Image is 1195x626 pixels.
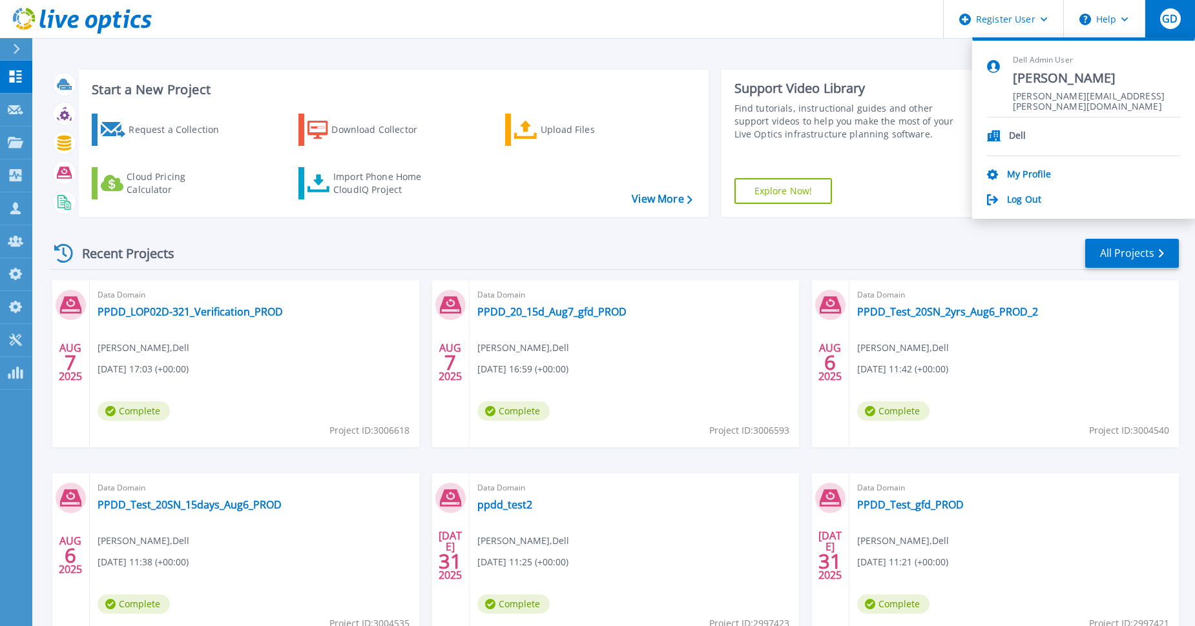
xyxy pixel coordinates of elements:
[1013,55,1180,66] span: Dell Admin User
[477,498,532,511] a: ppdd_test2
[50,237,192,269] div: Recent Projects
[734,102,967,141] div: Find tutorials, instructional guides and other support videos to help you make the most of your L...
[1007,169,1051,181] a: My Profile
[857,481,1171,495] span: Data Domain
[1085,239,1179,268] a: All Projects
[129,117,232,143] div: Request a Collection
[65,357,76,368] span: 7
[709,423,789,438] span: Project ID: 3006593
[632,193,692,205] a: View More
[92,167,236,199] a: Cloud Pricing Calculator
[98,401,170,421] span: Complete
[477,555,568,569] span: [DATE] 11:25 (+00:00)
[98,305,283,318] a: PPDD_LOP02D-321_Verification_PROD
[857,401,930,421] span: Complete
[98,288,411,302] span: Data Domain
[824,357,836,368] span: 6
[541,117,644,143] div: Upload Files
[477,594,550,614] span: Complete
[333,170,434,196] div: Import Phone Home CloudIQ Project
[444,357,456,368] span: 7
[58,532,83,579] div: AUG 2025
[734,178,833,204] a: Explore Now!
[477,288,791,302] span: Data Domain
[477,481,791,495] span: Data Domain
[92,83,692,97] h3: Start a New Project
[477,401,550,421] span: Complete
[92,114,236,146] a: Request a Collection
[857,341,949,355] span: [PERSON_NAME] , Dell
[1009,130,1026,143] p: Dell
[127,170,230,196] div: Cloud Pricing Calculator
[857,534,949,548] span: [PERSON_NAME] , Dell
[818,339,842,386] div: AUG 2025
[58,339,83,386] div: AUG 2025
[857,305,1038,318] a: PPDD_Test_20SN_2yrs_Aug6_PROD_2
[438,339,462,386] div: AUG 2025
[98,594,170,614] span: Complete
[857,288,1171,302] span: Data Domain
[477,534,569,548] span: [PERSON_NAME] , Dell
[505,114,649,146] a: Upload Files
[1162,14,1178,24] span: GD
[857,594,930,614] span: Complete
[857,362,948,376] span: [DATE] 11:42 (+00:00)
[477,362,568,376] span: [DATE] 16:59 (+00:00)
[1013,70,1180,87] span: [PERSON_NAME]
[329,423,410,438] span: Project ID: 3006618
[1013,91,1180,103] span: [PERSON_NAME][EMAIL_ADDRESS][PERSON_NAME][DOMAIN_NAME]
[65,550,76,561] span: 6
[98,534,189,548] span: [PERSON_NAME] , Dell
[477,305,627,318] a: PPDD_20_15d_Aug7_gfd_PROD
[98,362,189,376] span: [DATE] 17:03 (+00:00)
[818,532,842,579] div: [DATE] 2025
[477,341,569,355] span: [PERSON_NAME] , Dell
[331,117,435,143] div: Download Collector
[98,481,411,495] span: Data Domain
[1007,194,1041,207] a: Log Out
[98,341,189,355] span: [PERSON_NAME] , Dell
[857,498,964,511] a: PPDD_Test_gfd_PROD
[439,556,462,567] span: 31
[734,80,967,97] div: Support Video Library
[98,498,282,511] a: PPDD_Test_20SN_15days_Aug6_PROD
[98,555,189,569] span: [DATE] 11:38 (+00:00)
[1089,423,1169,438] span: Project ID: 3004540
[438,532,462,579] div: [DATE] 2025
[818,556,842,567] span: 31
[857,555,948,569] span: [DATE] 11:21 (+00:00)
[298,114,442,146] a: Download Collector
